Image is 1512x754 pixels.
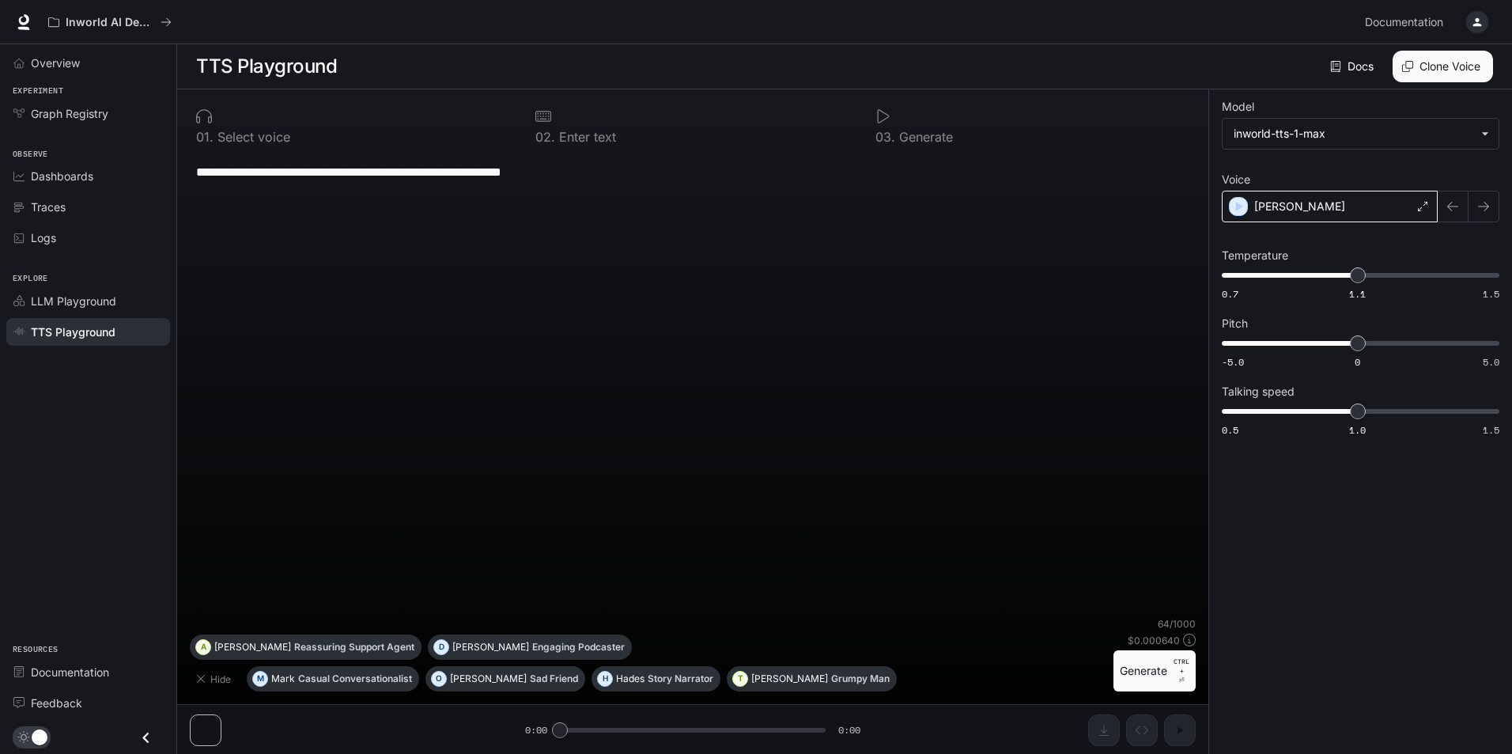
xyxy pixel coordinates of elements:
[895,131,953,143] p: Generate
[532,642,625,652] p: Engaging Podcaster
[1393,51,1493,82] button: Clone Voice
[1128,634,1180,647] p: $ 0.000640
[1222,355,1244,369] span: -5.0
[196,635,210,660] div: A
[6,49,170,77] a: Overview
[425,666,585,691] button: O[PERSON_NAME]Sad Friend
[66,16,154,29] p: Inworld AI Demos
[190,666,240,691] button: Hide
[1113,650,1196,691] button: GenerateCTRL +⏎
[31,55,80,71] span: Overview
[1222,423,1238,437] span: 0.5
[450,674,527,684] p: [PERSON_NAME]
[616,674,644,684] p: Hades
[294,642,414,652] p: Reassuring Support Agent
[298,674,412,684] p: Casual Conversationalist
[1327,51,1380,82] a: Docs
[6,193,170,221] a: Traces
[1355,355,1360,369] span: 0
[128,722,164,754] button: Close drawer
[6,162,170,190] a: Dashboards
[1254,199,1345,214] p: [PERSON_NAME]
[1222,318,1248,329] p: Pitch
[1222,386,1295,397] p: Talking speed
[555,131,616,143] p: Enter text
[196,51,337,82] h1: TTS Playground
[196,131,214,143] p: 0 1 .
[31,168,93,184] span: Dashboards
[31,324,115,340] span: TTS Playground
[452,642,529,652] p: [PERSON_NAME]
[214,642,291,652] p: [PERSON_NAME]
[727,666,897,691] button: T[PERSON_NAME]Grumpy Man
[31,199,66,215] span: Traces
[31,695,82,711] span: Feedback
[6,224,170,252] a: Logs
[1483,355,1499,369] span: 5.0
[31,293,116,309] span: LLM Playground
[434,635,448,660] div: D
[648,674,713,684] p: Story Narrator
[432,666,446,691] div: O
[6,318,170,346] a: TTS Playground
[535,131,555,143] p: 0 2 .
[831,674,890,684] p: Grumpy Man
[1174,657,1189,685] p: ⏎
[31,105,108,122] span: Graph Registry
[875,131,895,143] p: 0 3 .
[1349,423,1366,437] span: 1.0
[1174,657,1189,676] p: CTRL +
[31,664,109,680] span: Documentation
[271,674,295,684] p: Mark
[6,287,170,315] a: LLM Playground
[6,100,170,127] a: Graph Registry
[253,666,267,691] div: M
[1223,119,1499,149] div: inworld-tts-1-max
[598,666,612,691] div: H
[1222,101,1254,112] p: Model
[1483,423,1499,437] span: 1.5
[428,635,632,660] button: D[PERSON_NAME]Engaging Podcaster
[751,674,828,684] p: [PERSON_NAME]
[1483,287,1499,301] span: 1.5
[1158,617,1196,631] p: 64 / 1000
[1349,287,1366,301] span: 1.1
[1234,126,1473,142] div: inworld-tts-1-max
[1359,6,1455,38] a: Documentation
[247,666,419,691] button: MMarkCasual Conversationalist
[32,728,47,745] span: Dark mode toggle
[6,658,170,686] a: Documentation
[214,131,290,143] p: Select voice
[41,6,179,38] button: All workspaces
[1222,174,1250,185] p: Voice
[733,666,747,691] div: T
[530,674,578,684] p: Sad Friend
[592,666,720,691] button: HHadesStory Narrator
[31,229,56,246] span: Logs
[190,635,421,660] button: A[PERSON_NAME]Reassuring Support Agent
[6,689,170,717] a: Feedback
[1222,287,1238,301] span: 0.7
[1365,13,1443,32] span: Documentation
[1222,250,1288,261] p: Temperature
